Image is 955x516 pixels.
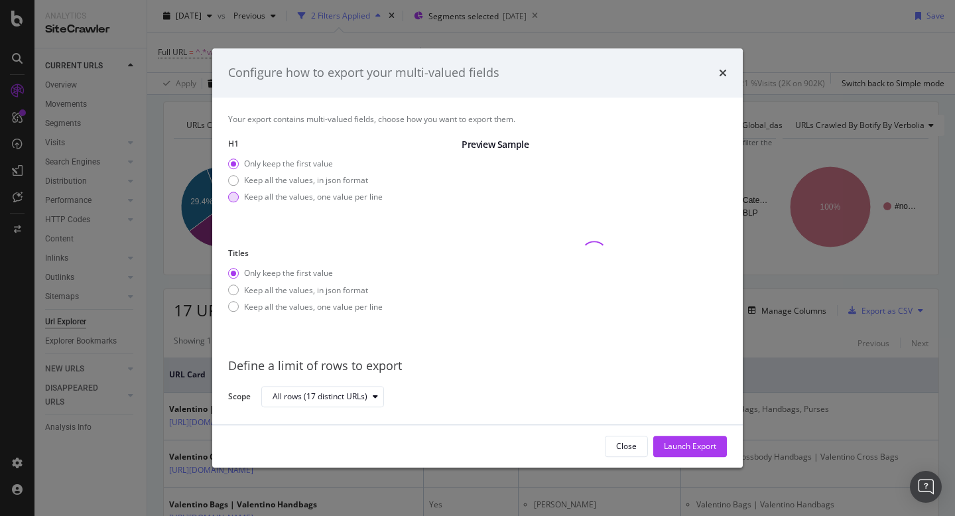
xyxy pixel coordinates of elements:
[244,191,383,202] div: Keep all the values, one value per line
[212,48,743,468] div: modal
[273,393,367,401] div: All rows (17 distinct URLs)
[228,248,451,259] label: Titles
[462,138,727,151] div: Preview Sample
[910,471,942,503] div: Open Intercom Messenger
[244,301,383,312] div: Keep all the values, one value per line
[228,138,451,149] label: H1
[261,386,384,407] button: All rows (17 distinct URLs)
[228,113,727,125] div: Your export contains multi-valued fields, choose how you want to export them.
[228,357,727,375] div: Define a limit of rows to export
[244,268,333,279] div: Only keep the first value
[228,64,499,82] div: Configure how to export your multi-valued fields
[228,285,383,296] div: Keep all the values, in json format
[719,64,727,82] div: times
[244,174,368,186] div: Keep all the values, in json format
[228,391,251,405] label: Scope
[228,268,383,279] div: Only keep the first value
[244,285,368,296] div: Keep all the values, in json format
[228,158,383,169] div: Only keep the first value
[616,440,637,452] div: Close
[664,440,716,452] div: Launch Export
[605,436,648,457] button: Close
[244,158,333,169] div: Only keep the first value
[228,174,383,186] div: Keep all the values, in json format
[653,436,727,457] button: Launch Export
